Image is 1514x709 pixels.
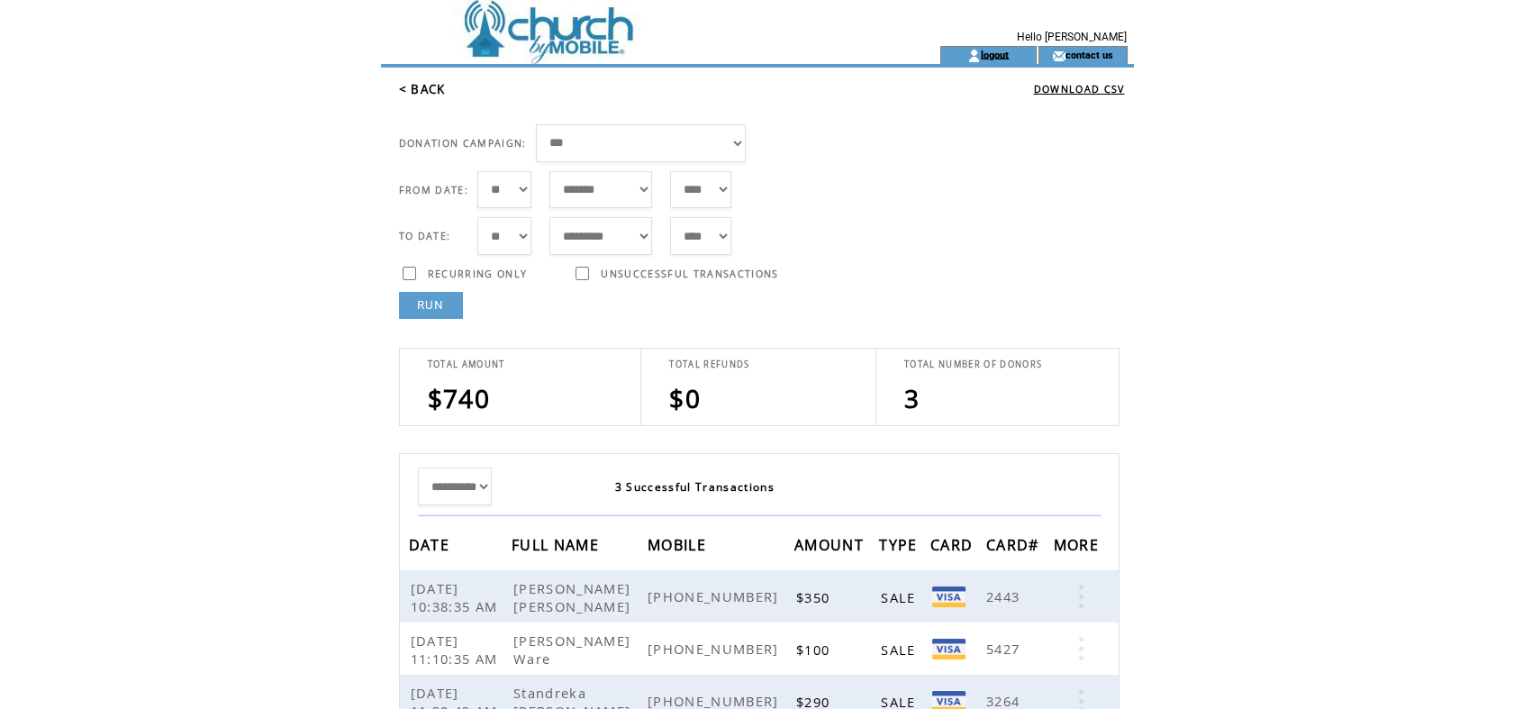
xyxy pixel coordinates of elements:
[881,588,920,606] span: SALE
[881,641,920,659] span: SALE
[904,359,1042,370] span: TOTAL NUMBER OF DONORS
[932,639,966,659] img: Visa
[879,539,921,550] a: TYPE
[1065,49,1113,60] a: contact us
[930,531,977,564] span: CARD
[796,588,834,606] span: $350
[796,641,834,659] span: $100
[513,579,635,615] span: [PERSON_NAME] [PERSON_NAME]
[986,587,1024,605] span: 2443
[1054,531,1103,564] span: MORE
[399,137,527,150] span: DONATION CAMPAIGN:
[932,586,966,607] img: Visa
[399,184,468,196] span: FROM DATE:
[428,381,490,415] span: $740
[981,49,1009,60] a: logout
[986,539,1044,550] a: CARD#
[411,579,503,615] span: [DATE] 10:38:35 AM
[601,268,778,280] span: UNSUCCESSFUL TRANSACTIONS
[794,539,868,550] a: AMOUNT
[669,381,701,415] span: $0
[428,359,505,370] span: TOTAL AMOUNT
[513,632,630,668] span: [PERSON_NAME] Ware
[512,539,603,550] a: FULL NAME
[967,49,981,63] img: account_icon.gif
[399,292,463,319] a: RUN
[428,268,528,280] span: RECURRING ONLY
[411,632,503,668] span: [DATE] 11:10:35 AM
[409,539,454,550] a: DATE
[648,587,784,605] span: [PHONE_NUMBER]
[986,531,1044,564] span: CARD#
[648,640,784,658] span: [PHONE_NUMBER]
[1052,49,1065,63] img: contact_us_icon.gif
[399,230,451,242] span: TO DATE:
[399,81,446,97] a: < BACK
[879,531,921,564] span: TYPE
[930,539,977,550] a: CARD
[1017,31,1127,43] span: Hello [PERSON_NAME]
[615,479,775,495] span: 3 Successful Transactions
[648,531,711,564] span: MOBILE
[794,531,868,564] span: AMOUNT
[409,531,454,564] span: DATE
[669,359,749,370] span: TOTAL REFUNDS
[986,640,1024,658] span: 5427
[648,539,711,550] a: MOBILE
[904,381,920,415] span: 3
[512,531,603,564] span: FULL NAME
[1034,83,1125,95] a: DOWNLOAD CSV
